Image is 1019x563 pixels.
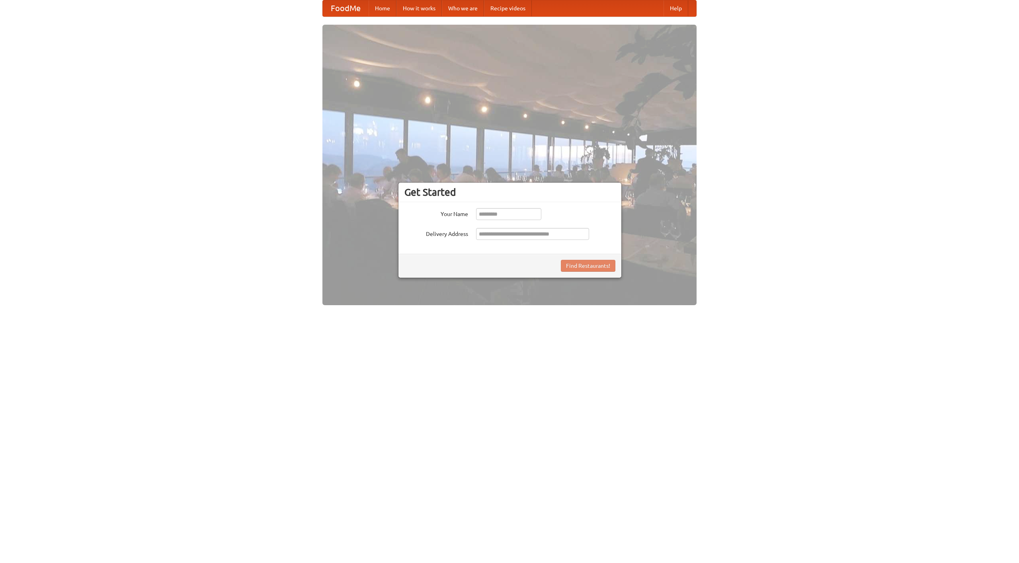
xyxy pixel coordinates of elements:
a: Recipe videos [484,0,532,16]
label: Your Name [404,208,468,218]
a: FoodMe [323,0,369,16]
h3: Get Started [404,186,615,198]
button: Find Restaurants! [561,260,615,272]
a: Help [664,0,688,16]
a: Home [369,0,396,16]
a: Who we are [442,0,484,16]
a: How it works [396,0,442,16]
label: Delivery Address [404,228,468,238]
